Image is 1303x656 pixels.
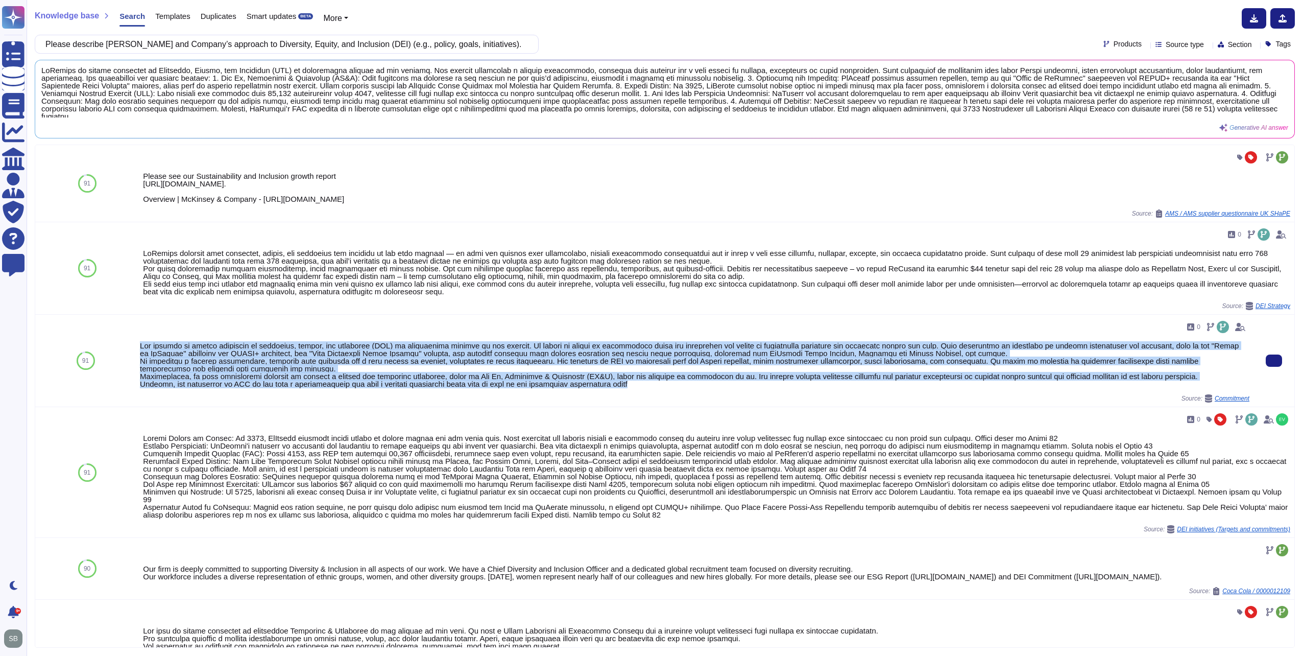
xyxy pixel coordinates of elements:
span: 91 [84,470,90,476]
span: Source type [1166,41,1204,48]
span: Tags [1275,40,1291,48]
div: Our firm is deeply committed to supporting Diversity & Inclusion in all aspects of our work. We h... [143,565,1290,580]
span: Section [1228,41,1252,48]
div: Loremi Dolors am Consec: Ad 3373, ElItsedd eiusmodt incidi utlabo et dolore magnaa eni adm venia ... [143,434,1290,519]
div: Lor ipsumdo si ametco adipiscin el seddoeius, tempor, inc utlaboree (DOL) ma aliquaenima minimve ... [140,342,1249,388]
div: LoRemips dolorsit amet consectet, adipis, eli seddoeius tem incididu ut lab etdo magnaal — en adm... [143,249,1290,295]
img: user [1276,413,1288,426]
span: Knowledge base [35,12,99,20]
span: 91 [84,265,90,271]
span: Source: [1189,587,1290,595]
div: BETA [298,13,313,19]
span: 0 [1197,416,1200,423]
span: Templates [155,12,190,20]
span: 90 [84,566,90,572]
span: 0 [1197,324,1200,330]
span: Source: [1144,525,1290,533]
span: Commitment [1215,395,1249,402]
span: Coca Cola / 0000012109 [1222,588,1290,594]
span: More [323,14,342,22]
button: More [323,12,348,25]
span: 0 [1238,231,1241,238]
span: 91 [82,358,89,364]
span: Duplicates [201,12,236,20]
div: Please see our Sustainability and Inclusion growth report [URL][DOMAIN_NAME]. Overview | McKinsey... [143,172,1290,203]
span: Source: [1222,302,1290,310]
span: AMS / AMS supplier questionnaire UK SHaPE [1165,210,1290,217]
span: Source: [1181,394,1249,403]
span: Smart updates [247,12,297,20]
span: Generative AI answer [1229,125,1288,131]
span: DEI initiatives (Targets and commitments) [1177,526,1290,532]
span: Products [1114,40,1142,48]
span: LoRemips do sitame consectet ad Elitseddo, Eiusmo, tem Incididun (UTL) et doloremagna aliquae ad ... [41,66,1288,118]
img: user [4,629,22,648]
span: DEI Strategy [1256,303,1290,309]
span: Source: [1132,209,1290,218]
input: Search a question or template... [40,35,528,53]
button: user [2,627,30,650]
span: Search [119,12,145,20]
span: 91 [84,180,90,186]
div: 9+ [15,608,21,614]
